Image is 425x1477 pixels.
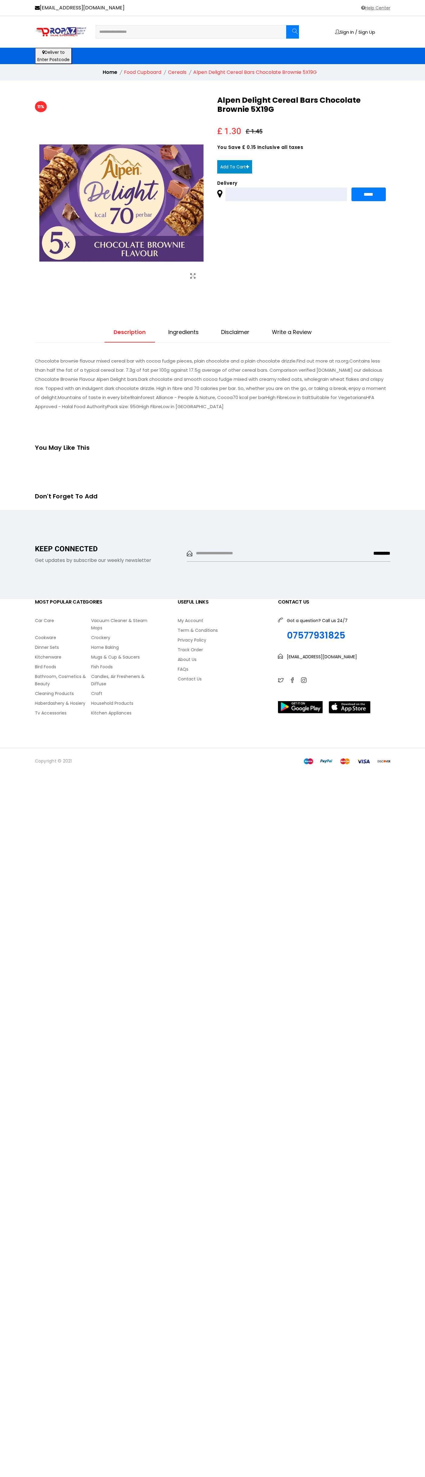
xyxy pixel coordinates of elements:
a: Tv Accessories [35,709,91,717]
span: Delivery [217,181,390,185]
li: Cereals [168,69,187,76]
a: Fish Foods [91,663,147,670]
button: Deliver toEnter Postcode [35,48,72,64]
a: Disclaimer [212,329,259,343]
a: Bathroom, Cosmetics & Beauty [35,673,91,687]
a: Contact Us [178,675,269,683]
a: About Us [178,656,269,663]
img: logo [35,27,87,37]
h2: keep connected [35,545,178,554]
a: Privacy Policy [178,636,269,644]
p: Chocolate brownie flavour mixed cereal bar with cocoa fudge pieces, plain chocolate and a plain c... [35,356,390,411]
a: Haberdashery & Hosiery [35,700,91,707]
a: Help Center [360,4,390,12]
a: Sign In / Sign Up [335,29,375,34]
a: Cleaning Products [35,690,91,697]
a: Car Care [35,617,91,624]
span: 11% [35,101,47,112]
a: My Account [178,617,269,624]
a: Track Order [178,646,269,653]
a: Bird Foods [35,663,91,670]
img: app-store [329,701,370,714]
a: Vacuum Cleaner & Steam Mops [91,617,147,632]
span: £ 1.30 [217,128,241,135]
a: Write a Review [263,329,321,343]
h2: Alpen Delight Cereal Bars Chocolate Brownie 5X19G [217,96,390,114]
a: Candles, Air Fresheners & Diffuse [91,673,147,687]
a: Description [105,329,155,343]
a: FAQs [178,666,269,673]
a: Home Baking [91,644,147,651]
h2: You May Like This [35,445,390,451]
a: 07577931825 [287,630,348,641]
p: Get updates by subscribe our weekly newsletter [35,557,178,564]
img: Alpen_Delight_Cereal_Bars_Chocolate_Brownie_5X19g_95g_℮.jpeg [35,116,208,290]
h3: Most Popular Categories [35,599,147,605]
a: Home [103,69,117,76]
button: Add To Cart [217,160,252,174]
span: You Save £ 0.15 Inclusive all taxes [217,145,390,150]
p: [EMAIL_ADDRESS][DOMAIN_NAME] [287,653,357,660]
span: £ 1.45 [246,128,262,135]
img: play-store [278,701,323,713]
a: Kitchen Appliances [91,709,147,717]
a: Mugs & Cup & Saucers [91,653,147,661]
li: Alpen Delight Cereal Bars Chocolate Brownie 5X19G [193,69,317,76]
a: Term & Conditions [178,627,269,634]
h2: Don't Forget To Add [35,493,390,499]
a: Ingredients [159,329,208,343]
a: Crockery [91,634,147,641]
a: [EMAIL_ADDRESS][DOMAIN_NAME] [35,4,125,12]
a: Kitchenware [35,653,91,661]
p: Copyright © 2021 [35,757,208,765]
li: Food Cupboard [124,69,161,76]
a: Dinner Sets [35,644,91,651]
h3: Contact Us [278,599,390,605]
h3: useful links [178,599,269,605]
a: Cookware [35,634,91,641]
a: Household Products [91,700,147,707]
p: Got a question? Call us 24/7 [287,617,348,624]
a: Craft [91,690,147,697]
